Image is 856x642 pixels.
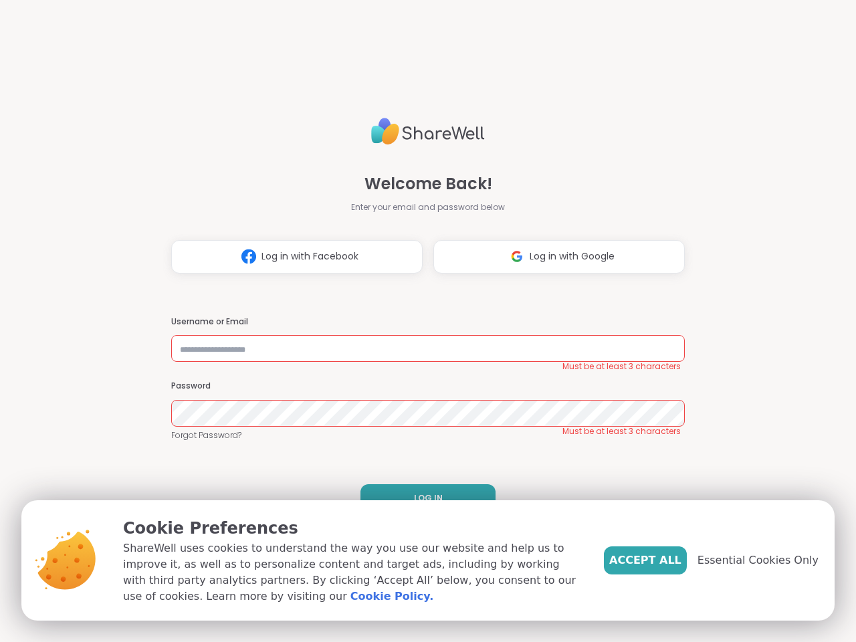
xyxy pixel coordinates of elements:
[562,361,681,372] span: Must be at least 3 characters
[604,546,687,574] button: Accept All
[609,552,681,568] span: Accept All
[236,244,261,269] img: ShareWell Logomark
[562,426,681,437] span: Must be at least 3 characters
[123,540,582,605] p: ShareWell uses cookies to understand the way you use our website and help us to improve it, as we...
[261,249,358,263] span: Log in with Facebook
[171,316,685,328] h3: Username or Email
[171,381,685,392] h3: Password
[698,552,819,568] span: Essential Cookies Only
[123,516,582,540] p: Cookie Preferences
[414,492,443,504] span: LOG IN
[360,484,496,512] button: LOG IN
[530,249,615,263] span: Log in with Google
[371,112,485,150] img: ShareWell Logo
[171,240,423,274] button: Log in with Facebook
[433,240,685,274] button: Log in with Google
[364,172,492,196] span: Welcome Back!
[351,201,505,213] span: Enter your email and password below
[350,588,433,605] a: Cookie Policy.
[504,244,530,269] img: ShareWell Logomark
[171,429,685,441] a: Forgot Password?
